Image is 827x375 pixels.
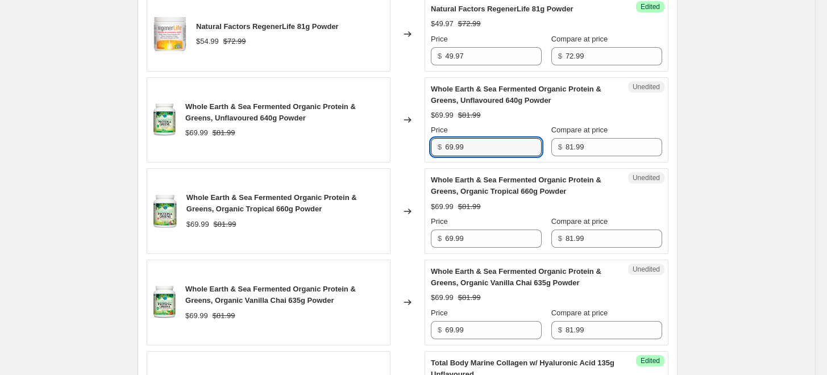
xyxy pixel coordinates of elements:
[641,356,660,365] span: Edited
[458,110,481,121] strike: $81.99
[185,285,356,305] span: Whole Earth & Sea Fermented Organic Protein & Greens, Organic Vanilla Chai 635g Powder
[558,326,562,334] span: $
[431,176,601,195] span: Whole Earth & Sea Fermented Organic Protein & Greens, Organic Tropical 660g Powder
[196,22,339,31] span: Natural Factors RegenerLife 81g Powder
[438,52,442,60] span: $
[633,265,660,274] span: Unedited
[551,217,608,226] span: Compare at price
[458,18,481,30] strike: $72.99
[431,292,454,303] div: $69.99
[186,219,209,230] div: $69.99
[431,85,601,105] span: Whole Earth & Sea Fermented Organic Protein & Greens, Unflavoured 640g Powder
[438,234,442,243] span: $
[431,201,454,213] div: $69.99
[438,326,442,334] span: $
[431,267,601,287] span: Whole Earth & Sea Fermented Organic Protein & Greens, Organic Vanilla Chai 635g Powder
[558,143,562,151] span: $
[431,18,454,30] div: $49.97
[551,309,608,317] span: Compare at price
[214,219,236,230] strike: $81.99
[431,35,448,43] span: Price
[558,234,562,243] span: $
[153,194,177,228] img: 35523_WES_CEHR_00578cdc-3cc3-47cb-bc99-d1d3ec9bd111_80x.png
[213,310,235,322] strike: $81.99
[153,103,176,137] img: 35541_WES_CEHR_cb18be88-25f2-483b-b10e-195475ac8230_80x.png
[185,127,208,139] div: $69.99
[558,52,562,60] span: $
[633,173,660,182] span: Unedited
[186,193,357,213] span: Whole Earth & Sea Fermented Organic Protein & Greens, Organic Tropical 660g Powder
[641,2,660,11] span: Edited
[551,35,608,43] span: Compare at price
[153,285,176,319] img: 35540_WES_CEHR_91b1a8e4-2be1-4351-964c-9d0e4c045455_80x.png
[551,126,608,134] span: Compare at price
[196,36,219,47] div: $54.99
[213,127,235,139] strike: $81.99
[438,143,442,151] span: $
[153,17,187,51] img: 1900_NF_CEHR_80x.png
[185,310,208,322] div: $69.99
[223,36,246,47] strike: $72.99
[458,292,481,303] strike: $81.99
[431,126,448,134] span: Price
[431,309,448,317] span: Price
[185,102,356,122] span: Whole Earth & Sea Fermented Organic Protein & Greens, Unflavoured 640g Powder
[431,110,454,121] div: $69.99
[633,82,660,91] span: Unedited
[458,201,481,213] strike: $81.99
[431,217,448,226] span: Price
[431,5,574,13] span: Natural Factors RegenerLife 81g Powder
